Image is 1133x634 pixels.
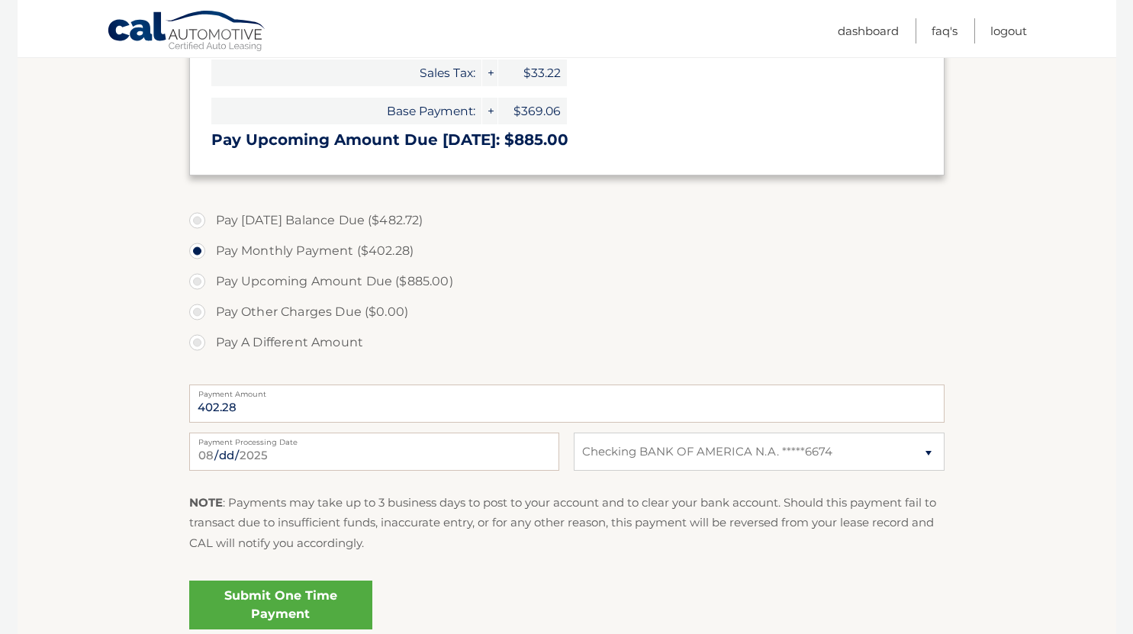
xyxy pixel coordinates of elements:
[211,98,481,124] span: Base Payment:
[189,385,945,423] input: Payment Amount
[189,205,945,236] label: Pay [DATE] Balance Due ($482.72)
[482,98,497,124] span: +
[189,297,945,327] label: Pay Other Charges Due ($0.00)
[189,266,945,297] label: Pay Upcoming Amount Due ($885.00)
[189,433,559,471] input: Payment Date
[189,493,945,553] p: : Payments may take up to 3 business days to post to your account and to clear your bank account....
[189,433,559,445] label: Payment Processing Date
[838,18,899,43] a: Dashboard
[211,130,922,150] h3: Pay Upcoming Amount Due [DATE]: $885.00
[498,98,567,124] span: $369.06
[189,495,223,510] strong: NOTE
[189,327,945,358] label: Pay A Different Amount
[990,18,1027,43] a: Logout
[932,18,958,43] a: FAQ's
[211,60,481,86] span: Sales Tax:
[482,60,497,86] span: +
[189,581,372,629] a: Submit One Time Payment
[107,10,267,54] a: Cal Automotive
[189,236,945,266] label: Pay Monthly Payment ($402.28)
[498,60,567,86] span: $33.22
[189,385,945,397] label: Payment Amount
